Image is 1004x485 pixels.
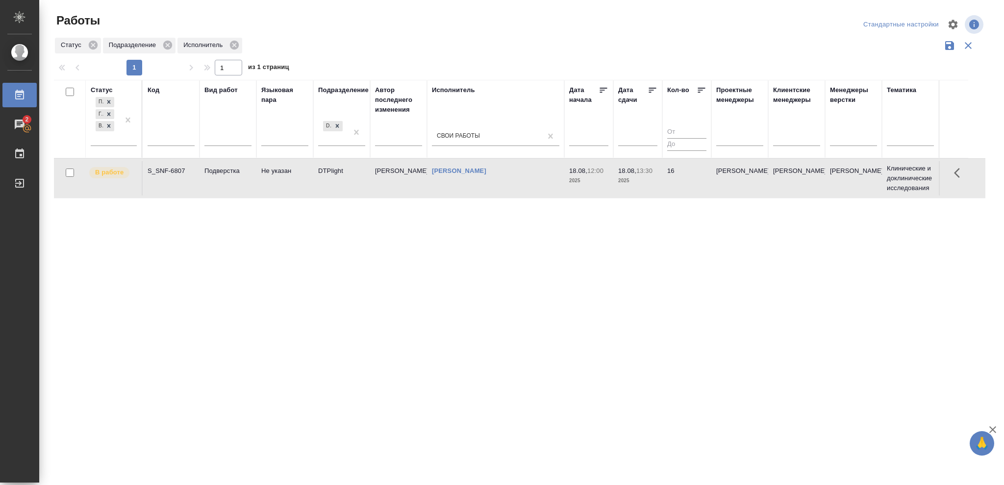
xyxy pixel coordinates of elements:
[569,85,599,105] div: Дата начала
[96,109,103,120] div: Готов к работе
[91,85,113,95] div: Статус
[965,15,985,34] span: Посмотреть информацию
[569,176,608,186] p: 2025
[148,85,159,95] div: Код
[970,431,994,456] button: 🙏
[54,13,100,28] span: Работы
[948,161,972,185] button: Здесь прячутся важные кнопки
[370,161,427,195] td: [PERSON_NAME]
[830,85,877,105] div: Менеджеры верстки
[587,167,603,174] p: 12:00
[256,161,313,195] td: Не указан
[96,121,103,131] div: В работе
[95,96,115,108] div: Подбор, Готов к работе, В работе
[148,166,195,176] div: S_SNF-6807
[95,120,115,132] div: Подбор, Готов к работе, В работе
[662,161,711,195] td: 16
[768,161,825,195] td: [PERSON_NAME]
[887,85,916,95] div: Тематика
[716,85,763,105] div: Проектные менеджеры
[861,17,941,32] div: split button
[667,85,689,95] div: Кол-во
[773,85,820,105] div: Клиентские менеджеры
[2,112,37,137] a: 2
[940,36,959,55] button: Сохранить фильтры
[313,161,370,195] td: DTPlight
[974,433,990,454] span: 🙏
[19,115,34,124] span: 2
[261,85,308,105] div: Языковая пара
[248,61,289,75] span: из 1 страниц
[432,85,475,95] div: Исполнитель
[322,120,344,132] div: DTPlight
[432,167,486,174] a: [PERSON_NAME]
[61,40,85,50] p: Статус
[711,161,768,195] td: [PERSON_NAME]
[177,38,242,53] div: Исполнитель
[55,38,101,53] div: Статус
[183,40,226,50] p: Исполнитель
[959,36,978,55] button: Сбросить фильтры
[887,164,934,193] p: Клинические и доклинические исследования
[618,167,636,174] p: 18.08,
[667,138,706,150] input: До
[95,108,115,121] div: Подбор, Готов к работе, В работе
[318,85,369,95] div: Подразделение
[618,176,657,186] p: 2025
[204,85,238,95] div: Вид работ
[569,167,587,174] p: 18.08,
[636,167,653,174] p: 13:30
[103,38,176,53] div: Подразделение
[667,126,706,139] input: От
[437,132,480,141] div: Свои работы
[96,97,103,107] div: Подбор
[323,121,332,131] div: DTPlight
[941,13,965,36] span: Настроить таблицу
[830,166,877,176] p: [PERSON_NAME]
[95,168,124,177] p: В работе
[88,166,137,179] div: Исполнитель выполняет работу
[618,85,648,105] div: Дата сдачи
[109,40,159,50] p: Подразделение
[204,166,251,176] p: Подверстка
[375,85,422,115] div: Автор последнего изменения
